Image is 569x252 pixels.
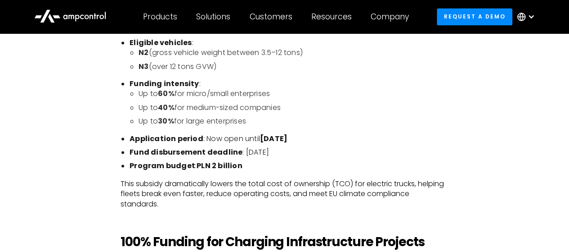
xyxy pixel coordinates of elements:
[121,179,448,209] p: This subsidy dramatically lowers the total cost of ownership (TCO) for electric trucks, helping f...
[158,102,175,113] strong: 40%
[197,160,242,171] strong: PLN 2 billion
[130,79,448,127] li: :
[139,61,148,72] strong: N3
[196,12,230,22] div: Solutions
[130,147,448,157] li: : [DATE]
[130,147,242,157] strong: Fund disbursement deadline
[143,12,177,22] div: Products
[437,8,512,25] a: Request a demo
[130,133,203,144] strong: Application period
[130,160,195,171] strong: Program budget
[121,233,424,250] strong: 100% Funding for Charging Infrastructure Projects
[139,116,448,126] li: Up to for large enterprises
[371,12,409,22] div: Company
[130,37,192,48] strong: Eligible vehicles
[139,89,448,99] li: Up to for micro/small enterprises
[158,88,175,99] strong: 60%
[130,78,199,89] strong: Funding intensity
[139,47,148,58] strong: N2
[250,12,292,22] div: Customers
[130,134,448,144] li: : Now open until
[139,62,448,72] li: (over 12 tons GVW)
[260,133,287,144] strong: [DATE]
[158,116,174,126] strong: 30%
[311,12,352,22] div: Resources
[139,48,448,58] li: (gross vehicle weight between 3.5–12 tons)
[130,38,448,72] li: :
[130,161,448,171] li: :
[139,103,448,113] li: Up to for medium-sized companies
